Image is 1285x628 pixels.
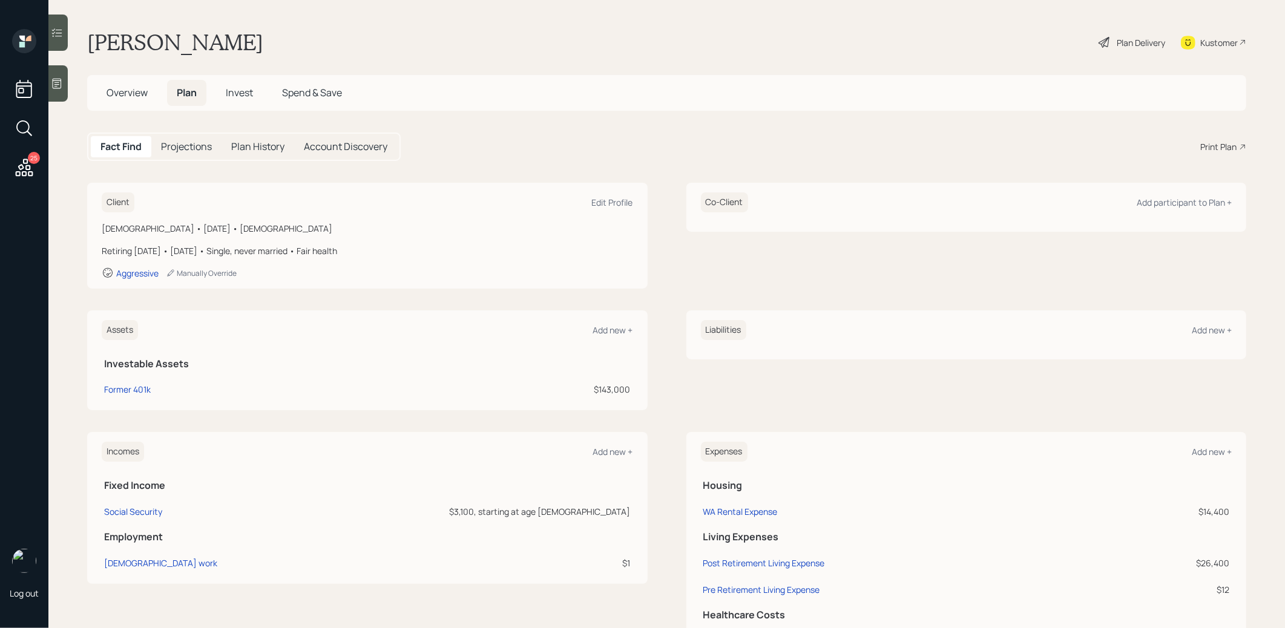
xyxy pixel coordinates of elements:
[102,244,633,257] div: Retiring [DATE] • [DATE] • Single, never married • Fair health
[703,584,820,595] div: Pre Retirement Living Expense
[102,442,144,462] h6: Incomes
[701,320,746,340] h6: Liabilities
[102,320,138,340] h6: Assets
[1117,557,1229,569] div: $26,400
[1117,36,1165,49] div: Plan Delivery
[104,383,151,396] div: Former 401k
[102,222,633,235] div: [DEMOGRAPHIC_DATA] • [DATE] • [DEMOGRAPHIC_DATA]
[1200,36,1238,49] div: Kustomer
[1192,446,1232,457] div: Add new +
[703,480,1230,491] h5: Housing
[104,557,217,569] div: [DEMOGRAPHIC_DATA] work
[104,358,631,370] h5: Investable Assets
[166,268,237,278] div: Manually Override
[1117,505,1229,518] div: $14,400
[311,557,631,569] div: $1
[282,86,342,99] span: Spend & Save
[177,86,197,99] span: Plan
[592,197,633,208] div: Edit Profile
[703,506,778,517] div: WA Rental Expense
[1192,324,1232,336] div: Add new +
[116,267,159,279] div: Aggressive
[593,324,633,336] div: Add new +
[226,86,253,99] span: Invest
[399,383,631,396] div: $143,000
[100,141,142,152] h5: Fact Find
[703,609,1230,621] h5: Healthcare Costs
[701,442,748,462] h6: Expenses
[104,480,631,491] h5: Fixed Income
[311,505,631,518] div: $3,100, starting at age [DEMOGRAPHIC_DATA]
[28,152,40,164] div: 25
[1117,583,1229,596] div: $12
[1137,197,1232,208] div: Add participant to Plan +
[10,587,39,599] div: Log out
[304,141,387,152] h5: Account Discovery
[104,506,162,517] div: Social Security
[12,549,36,573] img: treva-nostdahl-headshot.png
[1200,140,1237,153] div: Print Plan
[87,29,263,56] h1: [PERSON_NAME]
[107,86,148,99] span: Overview
[161,141,212,152] h5: Projections
[593,446,633,457] div: Add new +
[703,531,1230,543] h5: Living Expenses
[701,192,748,212] h6: Co-Client
[104,531,631,543] h5: Employment
[231,141,284,152] h5: Plan History
[102,192,134,212] h6: Client
[703,557,825,569] div: Post Retirement Living Expense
